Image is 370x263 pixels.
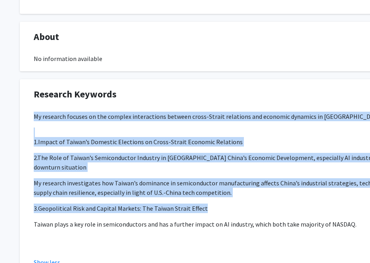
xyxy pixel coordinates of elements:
[6,227,34,257] iframe: Chat
[34,30,59,44] span: About
[34,87,117,101] span: Research Keywords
